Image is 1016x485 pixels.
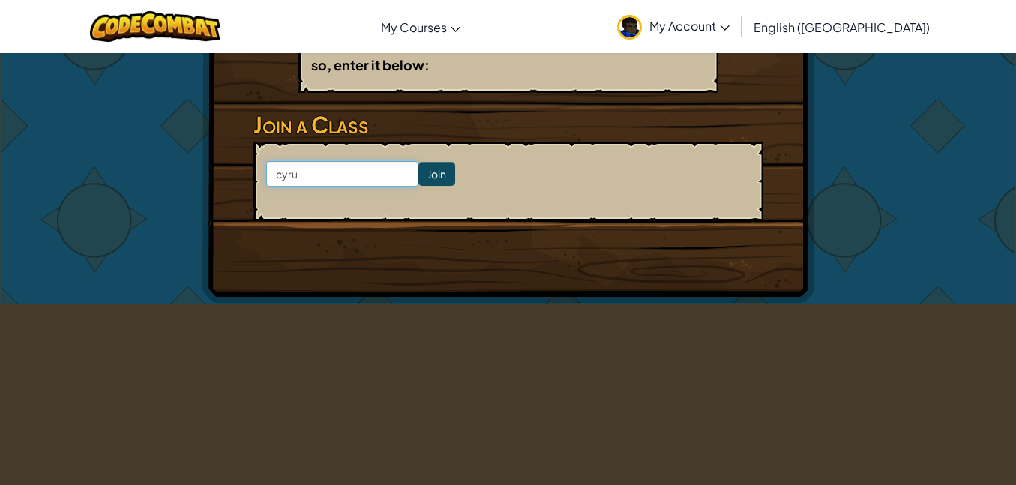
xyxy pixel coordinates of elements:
input: Join [418,162,455,186]
a: My Account [610,3,737,50]
a: English ([GEOGRAPHIC_DATA]) [746,7,937,47]
img: CodeCombat logo [90,11,221,42]
input: <Enter Class Code> [266,161,418,187]
span: English ([GEOGRAPHIC_DATA]) [754,19,930,35]
span: My Courses [381,19,447,35]
img: avatar [617,15,642,40]
span: My Account [649,18,730,34]
h3: Join a Class [253,108,763,142]
a: My Courses [373,7,468,47]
